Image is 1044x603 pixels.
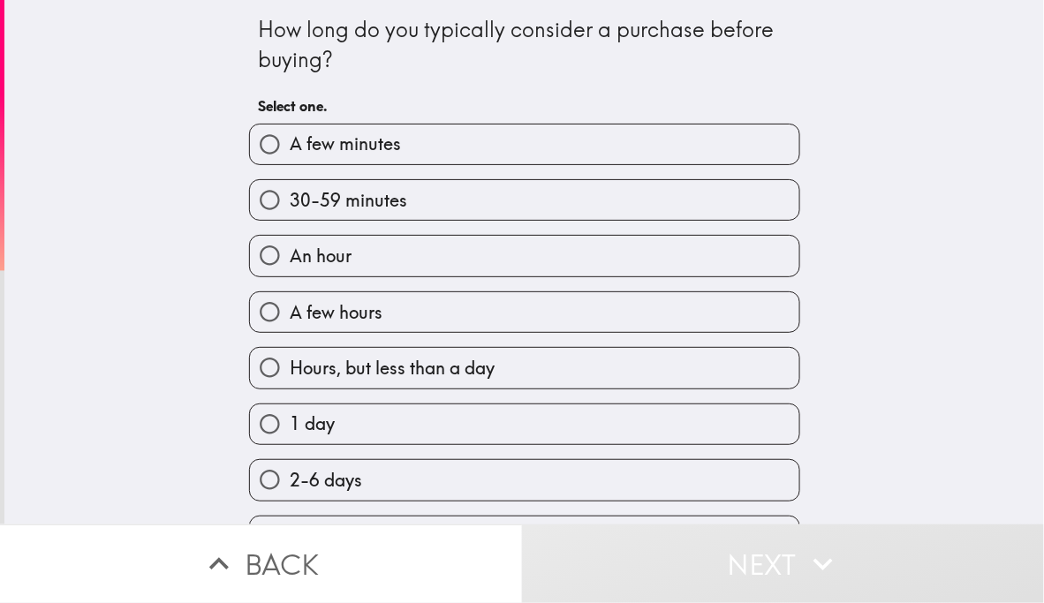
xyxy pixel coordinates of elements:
span: 1 day [290,411,335,436]
h6: Select one. [259,96,791,116]
span: An hour [290,244,352,268]
button: 1 week [250,516,799,556]
button: An hour [250,236,799,275]
button: 1 day [250,404,799,444]
button: Next [522,524,1044,603]
button: 30-59 minutes [250,180,799,220]
span: Hours, but less than a day [290,356,495,381]
button: 2-6 days [250,460,799,500]
span: A few hours [290,300,382,325]
div: How long do you typically consider a purchase before buying? [259,15,791,74]
span: 2-6 days [290,468,362,493]
button: A few minutes [250,124,799,164]
button: Hours, but less than a day [250,348,799,388]
button: A few hours [250,292,799,332]
span: A few minutes [290,132,401,156]
span: 30-59 minutes [290,188,407,213]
